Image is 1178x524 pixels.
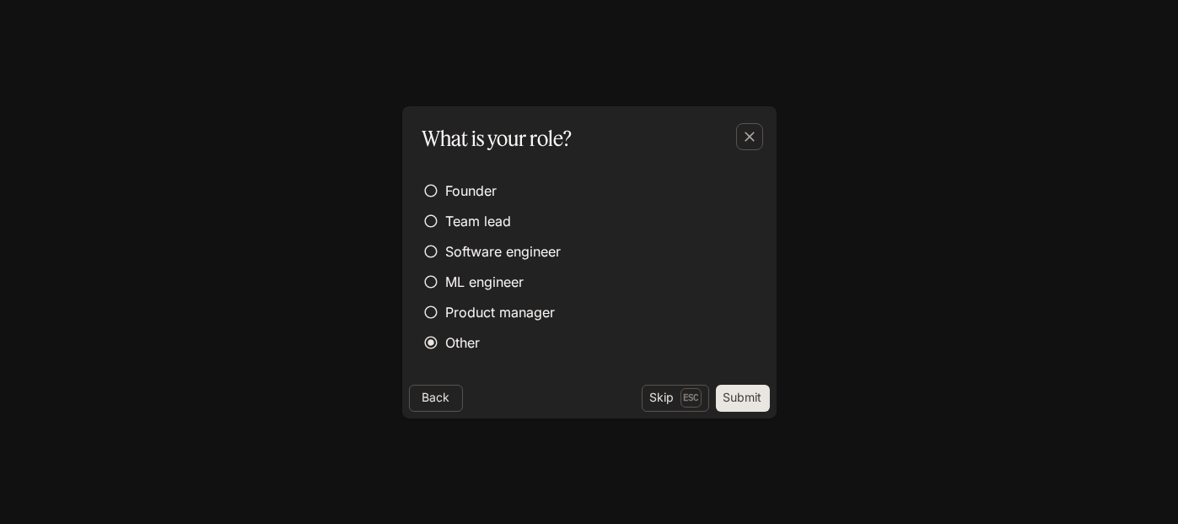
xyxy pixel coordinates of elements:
[446,211,512,231] span: Team lead
[422,123,573,154] p: What is your role?
[446,332,481,353] span: Other
[716,385,770,412] button: Submit
[446,272,524,292] span: ML engineer
[446,241,562,262] span: Software engineer
[642,385,709,412] button: SkipEsc
[680,388,702,407] p: Esc
[409,385,463,412] button: Back
[446,181,498,201] span: Founder
[446,302,556,322] span: Product manager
